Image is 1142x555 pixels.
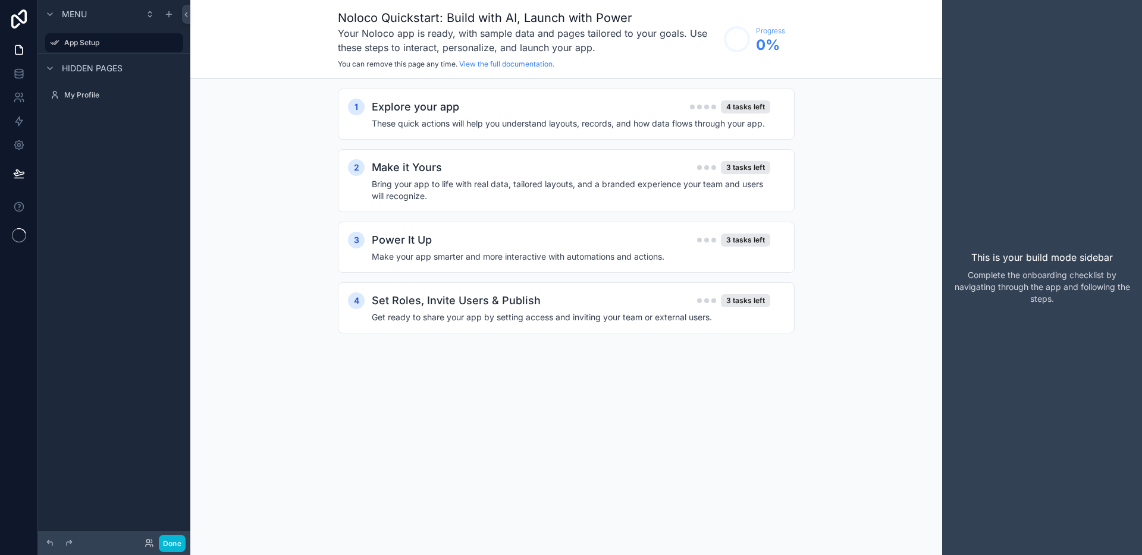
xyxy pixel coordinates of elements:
[159,535,186,552] button: Done
[756,36,785,55] span: 0 %
[338,59,457,68] span: You can remove this page any time.
[64,90,181,100] label: My Profile
[62,62,123,74] span: Hidden pages
[952,269,1132,305] p: Complete the onboarding checklist by navigating through the app and following the steps.
[459,59,554,68] a: View the full documentation.
[756,26,785,36] span: Progress
[338,26,718,55] h3: Your Noloco app is ready, with sample data and pages tailored to your goals. Use these steps to i...
[62,8,87,20] span: Menu
[971,250,1113,264] p: This is your build mode sidebar
[338,10,718,26] h1: Noloco Quickstart: Build with AI, Launch with Power
[64,38,176,48] label: App Setup
[45,33,183,52] a: App Setup
[45,86,183,105] a: My Profile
